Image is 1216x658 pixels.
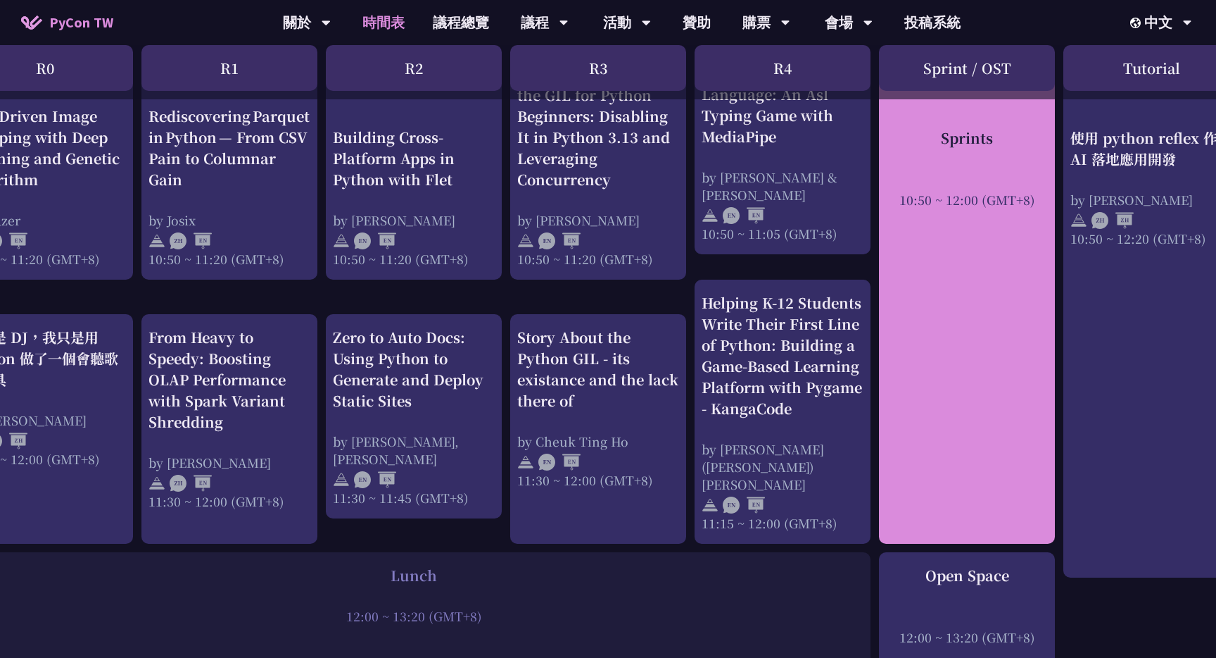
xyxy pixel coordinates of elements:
div: R4 [695,45,870,91]
div: 10:50 ~ 11:20 (GMT+8) [333,250,495,268]
a: Spell it with Sign Language: An Asl Typing Game with MediaPipe by [PERSON_NAME] & [PERSON_NAME] 1... [702,63,863,242]
a: Rediscovering Parquet in Python — From CSV Pain to Columnar Gain by Josix 10:50 ~ 11:20 (GMT+8) [148,63,310,268]
div: Sprints [886,127,1048,148]
a: Helping K-12 Students Write Their First Line of Python: Building a Game-Based Learning Platform w... [702,292,863,532]
a: From Heavy to Speedy: Boosting OLAP Performance with Spark Variant Shredding by [PERSON_NAME] 11:... [148,327,310,532]
div: 10:50 ~ 11:20 (GMT+8) [148,250,310,268]
div: 11:30 ~ 12:00 (GMT+8) [148,492,310,510]
img: svg+xml;base64,PHN2ZyB4bWxucz0iaHR0cDovL3d3dy53My5vcmcvMjAwMC9zdmciIHdpZHRoPSIyNCIgaGVpZ2h0PSIyNC... [1070,212,1087,229]
div: Open Space [886,565,1048,586]
div: R3 [510,45,686,91]
a: PyCon TW [7,5,127,40]
div: An Introduction to the GIL for Python Beginners: Disabling It in Python 3.13 and Leveraging Concu... [517,63,679,190]
div: 10:50 ~ 12:00 (GMT+8) [886,190,1048,208]
div: by [PERSON_NAME] ([PERSON_NAME]) [PERSON_NAME] [702,440,863,493]
div: Helping K-12 Students Write Their First Line of Python: Building a Game-Based Learning Platform w... [702,292,863,419]
img: ENEN.5a408d1.svg [538,454,581,471]
a: Zero to Auto Docs: Using Python to Generate and Deploy Static Sites by [PERSON_NAME], [PERSON_NAM... [333,327,495,507]
div: From Heavy to Speedy: Boosting OLAP Performance with Spark Variant Shredding [148,327,310,433]
img: svg+xml;base64,PHN2ZyB4bWxucz0iaHR0cDovL3d3dy53My5vcmcvMjAwMC9zdmciIHdpZHRoPSIyNCIgaGVpZ2h0PSIyNC... [148,232,165,249]
img: svg+xml;base64,PHN2ZyB4bWxucz0iaHR0cDovL3d3dy53My5vcmcvMjAwMC9zdmciIHdpZHRoPSIyNCIgaGVpZ2h0PSIyNC... [148,475,165,492]
a: Story About the Python GIL - its existance and the lack there of by Cheuk Ting Ho 11:30 ~ 12:00 (... [517,327,679,532]
div: R2 [326,45,502,91]
div: 10:50 ~ 11:05 (GMT+8) [702,225,863,242]
img: svg+xml;base64,PHN2ZyB4bWxucz0iaHR0cDovL3d3dy53My5vcmcvMjAwMC9zdmciIHdpZHRoPSIyNCIgaGVpZ2h0PSIyNC... [702,497,718,514]
div: 11:15 ~ 12:00 (GMT+8) [702,514,863,532]
img: Locale Icon [1130,18,1144,28]
div: by [PERSON_NAME] [333,211,495,229]
img: svg+xml;base64,PHN2ZyB4bWxucz0iaHR0cDovL3d3dy53My5vcmcvMjAwMC9zdmciIHdpZHRoPSIyNCIgaGVpZ2h0PSIyNC... [702,207,718,224]
img: Home icon of PyCon TW 2025 [21,15,42,30]
img: svg+xml;base64,PHN2ZyB4bWxucz0iaHR0cDovL3d3dy53My5vcmcvMjAwMC9zdmciIHdpZHRoPSIyNCIgaGVpZ2h0PSIyNC... [517,232,534,249]
img: ZHEN.371966e.svg [170,475,212,492]
div: Building Cross-Platform Apps in Python with Flet [333,127,495,190]
div: by [PERSON_NAME] [148,454,310,471]
div: by [PERSON_NAME] [517,211,679,229]
img: ZHEN.371966e.svg [170,232,212,249]
div: by [PERSON_NAME], [PERSON_NAME] [333,433,495,468]
img: svg+xml;base64,PHN2ZyB4bWxucz0iaHR0cDovL3d3dy53My5vcmcvMjAwMC9zdmciIHdpZHRoPSIyNCIgaGVpZ2h0PSIyNC... [333,471,350,488]
img: ENEN.5a408d1.svg [538,232,581,249]
img: svg+xml;base64,PHN2ZyB4bWxucz0iaHR0cDovL3d3dy53My5vcmcvMjAwMC9zdmciIHdpZHRoPSIyNCIgaGVpZ2h0PSIyNC... [333,232,350,249]
a: An Introduction to the GIL for Python Beginners: Disabling It in Python 3.13 and Leveraging Concu... [517,63,679,268]
img: ENEN.5a408d1.svg [354,471,396,488]
img: ENEN.5a408d1.svg [723,207,765,224]
div: by Cheuk Ting Ho [517,433,679,450]
div: Zero to Auto Docs: Using Python to Generate and Deploy Static Sites [333,327,495,411]
span: PyCon TW [49,12,113,33]
img: ENEN.5a408d1.svg [354,232,396,249]
img: svg+xml;base64,PHN2ZyB4bWxucz0iaHR0cDovL3d3dy53My5vcmcvMjAwMC9zdmciIHdpZHRoPSIyNCIgaGVpZ2h0PSIyNC... [517,454,534,471]
img: ENEN.5a408d1.svg [723,497,765,514]
div: 11:30 ~ 11:45 (GMT+8) [333,489,495,507]
div: 12:00 ~ 13:20 (GMT+8) [886,628,1048,646]
div: Spell it with Sign Language: An Asl Typing Game with MediaPipe [702,63,863,147]
div: Rediscovering Parquet in Python — From CSV Pain to Columnar Gain [148,106,310,190]
div: Sprint / OST [879,45,1055,91]
div: R1 [141,45,317,91]
div: by [PERSON_NAME] & [PERSON_NAME] [702,168,863,204]
div: 10:50 ~ 11:20 (GMT+8) [517,250,679,268]
div: by Josix [148,211,310,229]
div: 11:30 ~ 12:00 (GMT+8) [517,471,679,489]
img: ZHZH.38617ef.svg [1091,212,1134,229]
div: Story About the Python GIL - its existance and the lack there of [517,327,679,411]
a: Building Cross-Platform Apps in Python with Flet by [PERSON_NAME] 10:50 ~ 11:20 (GMT+8) [333,63,495,268]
